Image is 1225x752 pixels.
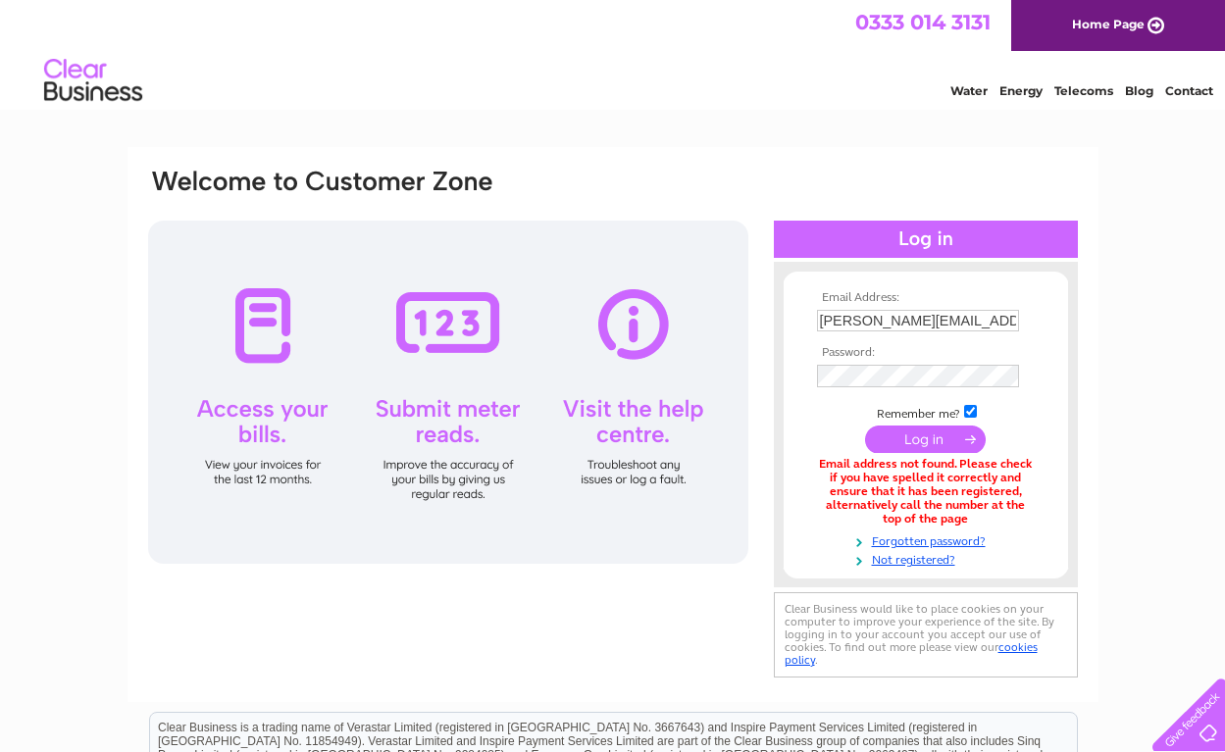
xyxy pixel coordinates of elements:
[785,640,1038,667] a: cookies policy
[812,346,1040,360] th: Password:
[950,83,988,98] a: Water
[817,530,1040,549] a: Forgotten password?
[1054,83,1113,98] a: Telecoms
[43,51,143,111] img: logo.png
[855,10,991,34] a: 0333 014 3131
[817,458,1035,526] div: Email address not found. Please check if you have spelled it correctly and ensure that it has bee...
[999,83,1043,98] a: Energy
[812,291,1040,305] th: Email Address:
[150,11,1077,95] div: Clear Business is a trading name of Verastar Limited (registered in [GEOGRAPHIC_DATA] No. 3667643...
[1165,83,1213,98] a: Contact
[1125,83,1153,98] a: Blog
[774,592,1078,677] div: Clear Business would like to place cookies on your computer to improve your experience of the sit...
[865,426,986,453] input: Submit
[812,402,1040,422] td: Remember me?
[817,549,1040,568] a: Not registered?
